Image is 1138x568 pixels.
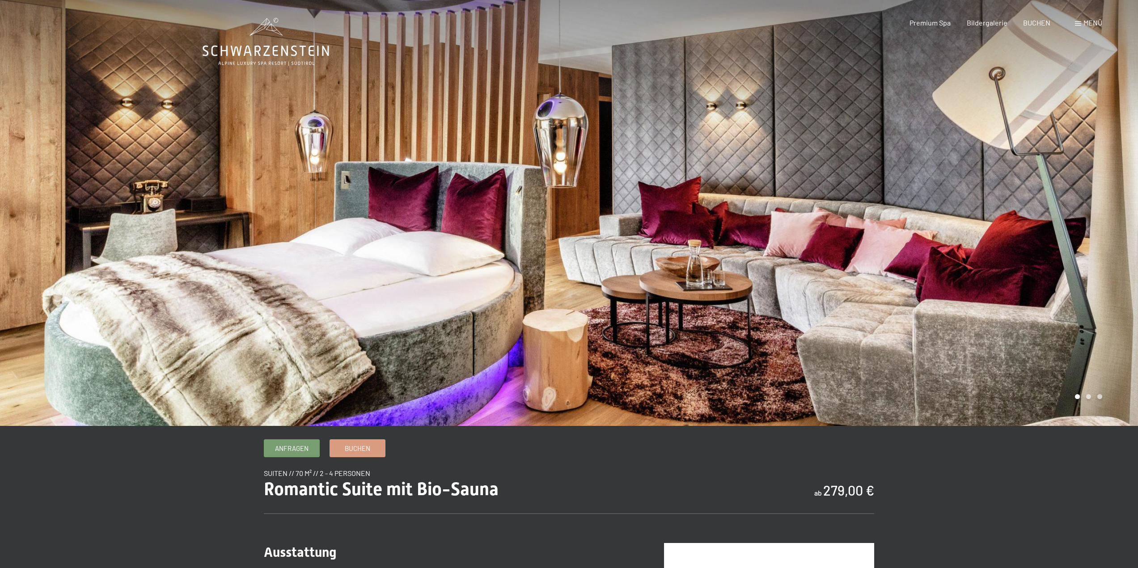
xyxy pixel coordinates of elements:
[910,18,951,27] a: Premium Spa
[823,482,874,498] b: 279,00 €
[330,440,385,457] a: Buchen
[814,488,822,497] span: ab
[264,544,336,560] span: Ausstattung
[264,479,499,500] span: Romantic Suite mit Bio-Sauna
[1083,18,1102,27] span: Menü
[967,18,1007,27] a: Bildergalerie
[345,444,370,453] span: Buchen
[264,440,319,457] a: Anfragen
[1023,18,1050,27] a: BUCHEN
[275,444,309,453] span: Anfragen
[264,469,370,477] span: Suiten // 70 m² // 2 - 4 Personen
